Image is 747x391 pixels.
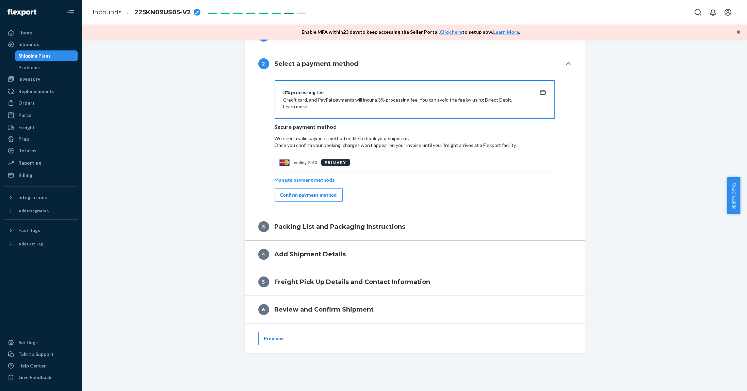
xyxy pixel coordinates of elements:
[258,276,269,287] div: 5
[15,62,78,73] a: Problems
[4,225,78,236] button: Fast Tags
[294,160,317,165] p: ending 9160
[4,157,78,168] a: Reporting
[4,145,78,156] a: Returns
[19,52,51,59] div: Shipping Plans
[4,97,78,108] a: Orders
[258,332,289,345] button: Previous
[64,5,78,19] button: Close Navigation
[18,194,47,201] div: Integrations
[18,147,36,154] div: Returns
[258,221,269,232] div: 3
[275,123,555,131] p: Secure payment method
[275,305,374,314] h4: Review and Confirm Shipment
[283,96,530,110] p: Credit card, and PayPal payments will incur a 3% processing fee. You can avoid the fee by using D...
[4,74,78,85] a: Inventory
[18,100,35,106] div: Orders
[7,9,36,16] img: Flexport logo
[18,41,39,48] div: Inbounds
[302,29,520,35] p: Enable MFA within 23 days to keep accessing the Seller Portal. to setup now. .
[727,177,740,214] button: 卖家帮助中心
[721,5,735,19] button: Open account menu
[691,5,705,19] button: Open Search Box
[15,50,78,61] a: Shipping Plans
[4,349,78,360] a: Talk to Support
[18,88,54,95] div: Replenishments
[18,172,32,179] div: Billing
[18,241,43,247] div: Add Fast Tag
[4,360,78,371] a: Help Center
[275,277,431,286] h4: Freight Pick Up Details and Contact Information
[4,122,78,133] a: Freight
[18,227,40,234] div: Fast Tags
[4,206,78,216] a: Add Integration
[706,5,720,19] button: Open notifications
[18,362,46,369] div: Help Center
[4,86,78,97] a: Replenishments
[245,268,585,296] button: 5Freight Pick Up Details and Contact Information
[18,374,51,381] div: Give Feedback
[4,239,78,250] a: Add Fast Tag
[4,27,78,38] a: Home
[93,9,121,16] a: Inbounds
[275,59,359,68] h4: Select a payment method
[321,159,350,166] div: PRIMARY
[4,110,78,121] a: Parcel
[245,50,585,77] button: 2Select a payment method
[18,339,38,346] div: Settings
[18,112,33,119] div: Parcel
[134,8,191,17] span: 225KN09US05-V2
[275,222,406,231] h4: Packing List and Packaging Instructions
[275,177,335,183] p: Manage payment methods
[245,241,585,268] button: 4Add Shipment Details
[18,351,54,358] div: Talk to Support
[258,304,269,315] div: 6
[283,103,307,110] button: Learn more
[258,58,269,69] div: 2
[275,135,555,149] p: We need a valid payment method on file to book your shipment.
[245,213,585,240] button: 3Packing List and Packaging Instructions
[275,188,343,202] button: Confirm payment method
[18,76,40,82] div: Inventory
[245,296,585,323] button: 6Review and Confirm Shipment
[18,208,49,214] div: Add Integration
[18,124,35,131] div: Freight
[275,250,346,259] h4: Add Shipment Details
[87,2,206,22] ol: breadcrumbs
[4,170,78,181] a: Billing
[4,134,78,145] a: Prep
[4,337,78,348] a: Settings
[493,29,519,35] a: Learn More
[258,249,269,260] div: 4
[4,39,78,50] a: Inbounds
[4,372,78,383] button: Give Feedback
[283,89,530,96] div: 3% processing fee
[19,64,40,71] div: Problems
[18,136,29,142] div: Prep
[18,160,41,166] div: Reporting
[275,142,555,149] p: Once you confirm your booking, charges won't appear on your invoice until your freight arrives at...
[4,192,78,203] button: Integrations
[18,29,32,36] div: Home
[280,192,337,198] div: Confirm payment method
[440,29,462,35] a: Click here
